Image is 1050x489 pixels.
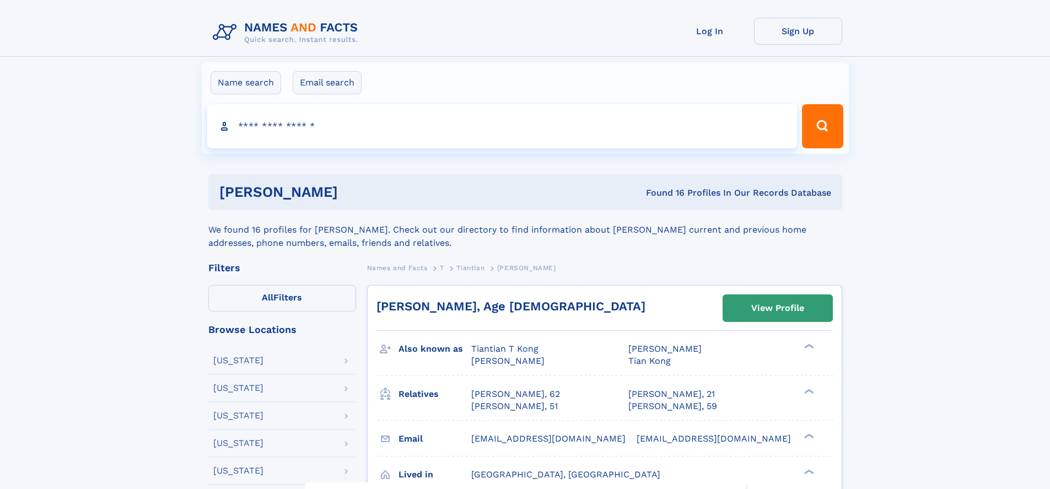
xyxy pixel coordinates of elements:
[666,18,754,45] a: Log In
[208,325,356,335] div: Browse Locations
[471,388,560,400] a: [PERSON_NAME], 62
[471,469,660,480] span: [GEOGRAPHIC_DATA], [GEOGRAPHIC_DATA]
[208,263,356,273] div: Filters
[399,340,471,358] h3: Also known as
[207,104,798,148] input: search input
[262,292,273,303] span: All
[219,185,492,199] h1: [PERSON_NAME]
[213,384,263,393] div: [US_STATE]
[497,264,556,272] span: [PERSON_NAME]
[637,433,791,444] span: [EMAIL_ADDRESS][DOMAIN_NAME]
[367,261,428,275] a: Names and Facts
[801,432,815,439] div: ❯
[801,343,815,350] div: ❯
[208,210,842,250] div: We found 16 profiles for [PERSON_NAME]. Check out our directory to find information about [PERSON...
[293,71,362,94] label: Email search
[801,388,815,395] div: ❯
[471,433,626,444] span: [EMAIL_ADDRESS][DOMAIN_NAME]
[723,295,832,321] a: View Profile
[802,104,843,148] button: Search Button
[213,411,263,420] div: [US_STATE]
[208,18,367,47] img: Logo Names and Facts
[628,356,671,366] span: Tian Kong
[399,465,471,484] h3: Lived in
[628,388,715,400] a: [PERSON_NAME], 21
[754,18,842,45] a: Sign Up
[399,385,471,404] h3: Relatives
[211,71,281,94] label: Name search
[213,439,263,448] div: [US_STATE]
[471,356,545,366] span: [PERSON_NAME]
[213,466,263,475] div: [US_STATE]
[208,285,356,311] label: Filters
[456,261,484,275] a: Tiantian
[456,264,484,272] span: Tiantian
[440,264,444,272] span: T
[628,343,702,354] span: [PERSON_NAME]
[751,295,804,321] div: View Profile
[440,261,444,275] a: T
[801,468,815,475] div: ❯
[376,299,645,313] a: [PERSON_NAME], Age [DEMOGRAPHIC_DATA]
[492,187,831,199] div: Found 16 Profiles In Our Records Database
[471,343,539,354] span: Tiantian T Kong
[213,356,263,365] div: [US_STATE]
[471,400,558,412] a: [PERSON_NAME], 51
[399,429,471,448] h3: Email
[628,400,717,412] a: [PERSON_NAME], 59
